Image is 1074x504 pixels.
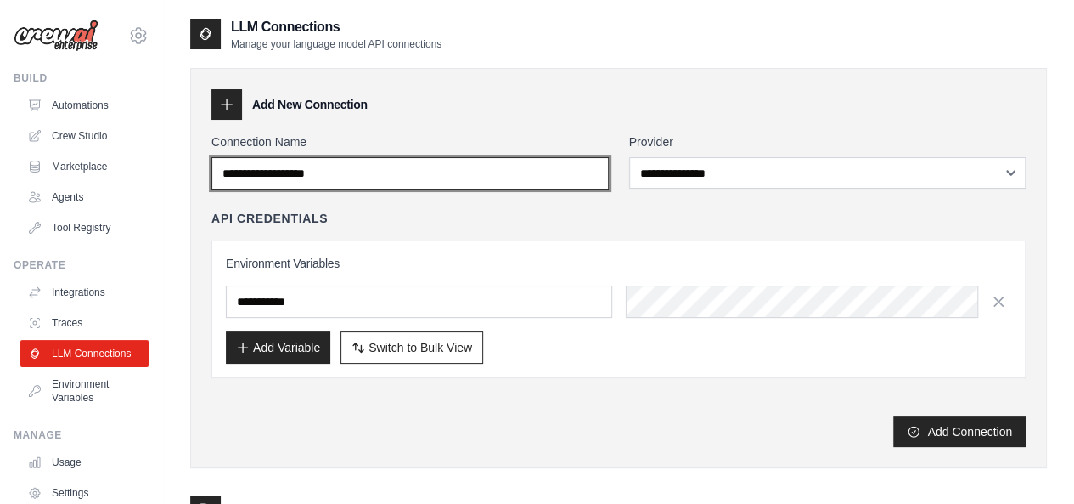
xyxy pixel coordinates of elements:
a: Agents [20,184,149,211]
a: LLM Connections [20,340,149,367]
a: Marketplace [20,153,149,180]
a: Traces [20,309,149,337]
label: Connection Name [211,133,609,150]
label: Provider [629,133,1026,150]
a: Environment Variables [20,371,149,411]
h4: API Credentials [211,210,328,227]
h3: Add New Connection [252,96,368,113]
div: Build [14,71,149,85]
h2: LLM Connections [231,17,441,37]
a: Tool Registry [20,214,149,241]
span: Switch to Bulk View [368,339,472,356]
a: Integrations [20,279,149,306]
h3: Environment Variables [226,255,1011,272]
button: Add Variable [226,331,330,364]
p: Manage your language model API connections [231,37,441,51]
button: Add Connection [893,416,1026,447]
div: Operate [14,258,149,272]
a: Automations [20,92,149,119]
a: Crew Studio [20,122,149,150]
a: Usage [20,449,149,476]
img: Logo [14,20,98,52]
button: Switch to Bulk View [340,331,483,364]
div: Manage [14,428,149,442]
